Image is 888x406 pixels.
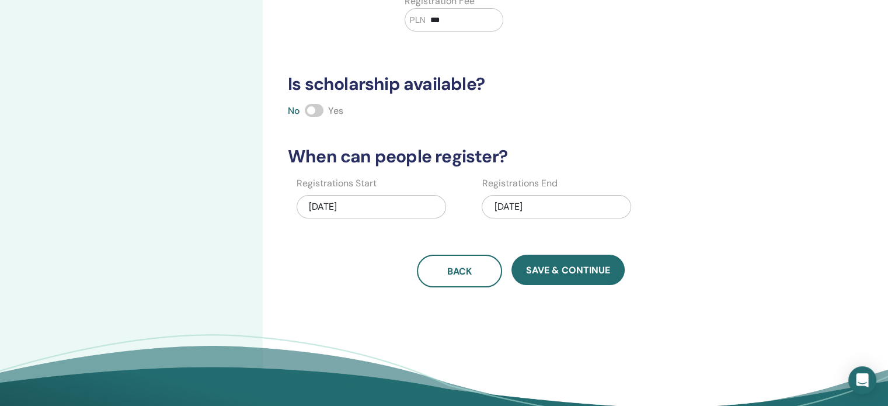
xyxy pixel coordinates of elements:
[526,264,610,276] span: Save & Continue
[511,255,625,285] button: Save & Continue
[482,176,557,190] label: Registrations End
[848,366,876,394] div: Open Intercom Messenger
[410,14,426,26] span: PLN
[447,265,472,277] span: Back
[482,195,631,218] div: [DATE]
[297,176,377,190] label: Registrations Start
[288,105,300,117] span: No
[297,195,446,218] div: [DATE]
[281,74,761,95] h3: Is scholarship available?
[281,146,761,167] h3: When can people register?
[417,255,502,287] button: Back
[328,105,343,117] span: Yes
